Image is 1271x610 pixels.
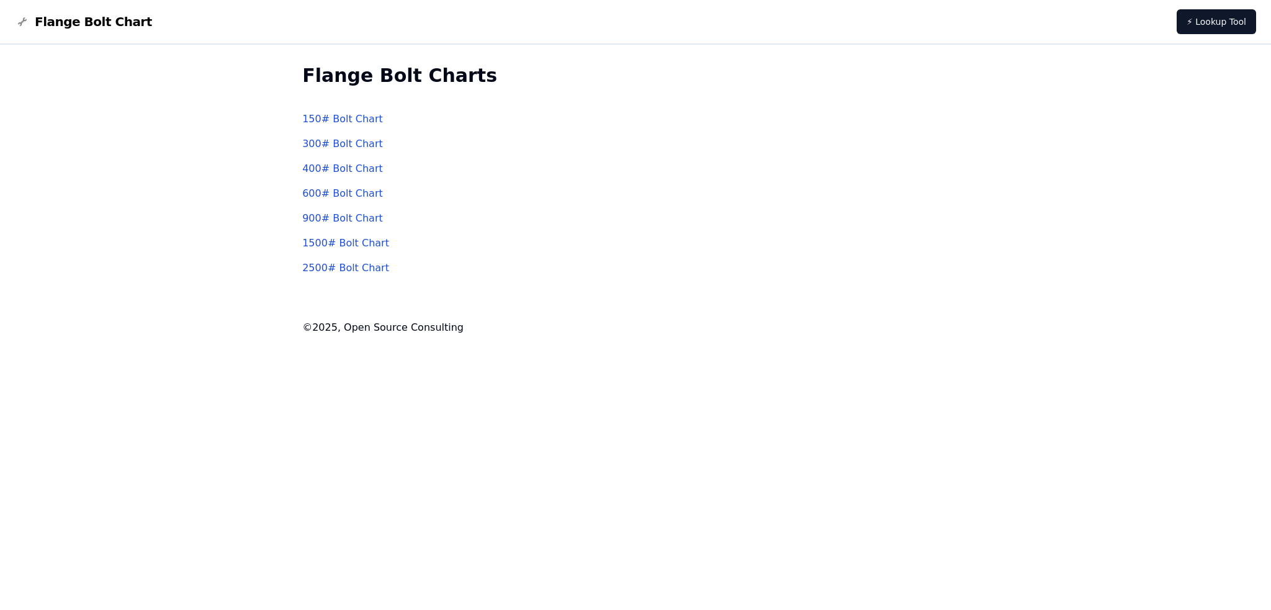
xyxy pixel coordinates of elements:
[302,262,389,274] a: 2500# Bolt Chart
[15,13,152,30] a: Flange Bolt Chart LogoFlange Bolt Chart
[302,65,969,87] h2: Flange Bolt Charts
[302,320,969,335] footer: © 2025 , Open Source Consulting
[1177,9,1256,34] a: ⚡ Lookup Tool
[302,113,383,125] a: 150# Bolt Chart
[302,138,383,150] a: 300# Bolt Chart
[302,163,383,174] a: 400# Bolt Chart
[35,13,152,30] span: Flange Bolt Chart
[302,187,383,199] a: 600# Bolt Chart
[302,237,389,249] a: 1500# Bolt Chart
[15,14,30,29] img: Flange Bolt Chart Logo
[302,212,383,224] a: 900# Bolt Chart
